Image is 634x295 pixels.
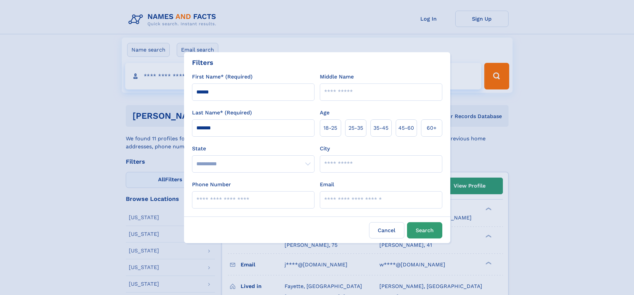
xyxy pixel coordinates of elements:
[192,145,315,153] label: State
[348,124,363,132] span: 25‑35
[192,181,231,189] label: Phone Number
[369,222,404,238] label: Cancel
[192,73,253,81] label: First Name* (Required)
[320,73,354,81] label: Middle Name
[320,145,330,153] label: City
[427,124,437,132] span: 60+
[398,124,414,132] span: 45‑60
[323,124,337,132] span: 18‑25
[320,109,329,117] label: Age
[192,58,213,68] div: Filters
[320,181,334,189] label: Email
[373,124,388,132] span: 35‑45
[407,222,442,238] button: Search
[192,109,252,117] label: Last Name* (Required)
